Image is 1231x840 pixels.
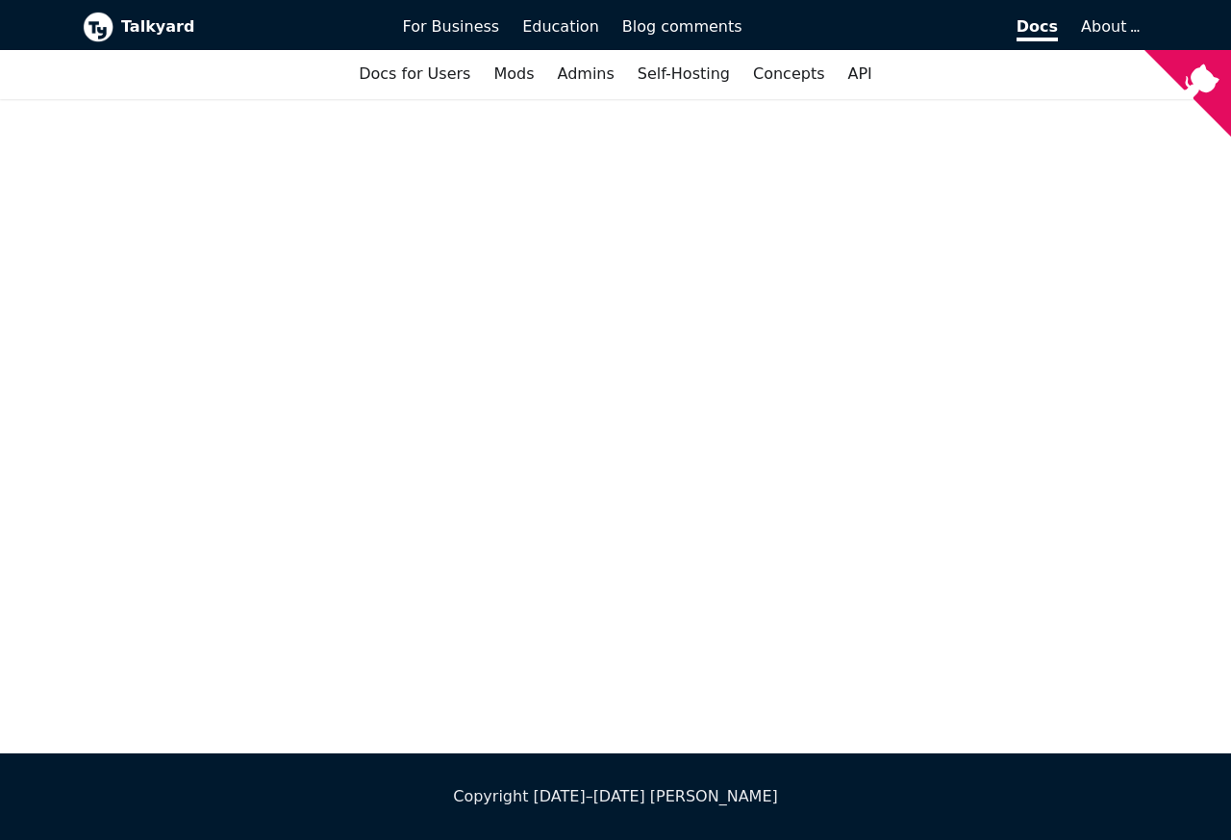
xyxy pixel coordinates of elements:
[121,14,376,39] b: Talkyard
[1017,17,1058,41] span: Docs
[83,12,376,42] a: Talkyard logoTalkyard
[546,58,626,90] a: Admins
[522,17,599,36] span: Education
[511,11,611,43] a: Education
[482,58,545,90] a: Mods
[1081,17,1137,36] a: About
[741,58,837,90] a: Concepts
[837,58,884,90] a: API
[754,11,1070,43] a: Docs
[622,17,742,36] span: Blog comments
[626,58,741,90] a: Self-Hosting
[403,17,500,36] span: For Business
[347,58,482,90] a: Docs for Users
[391,11,512,43] a: For Business
[611,11,754,43] a: Blog comments
[83,784,1148,809] div: Copyright [DATE]–[DATE] [PERSON_NAME]
[83,12,113,42] img: Talkyard logo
